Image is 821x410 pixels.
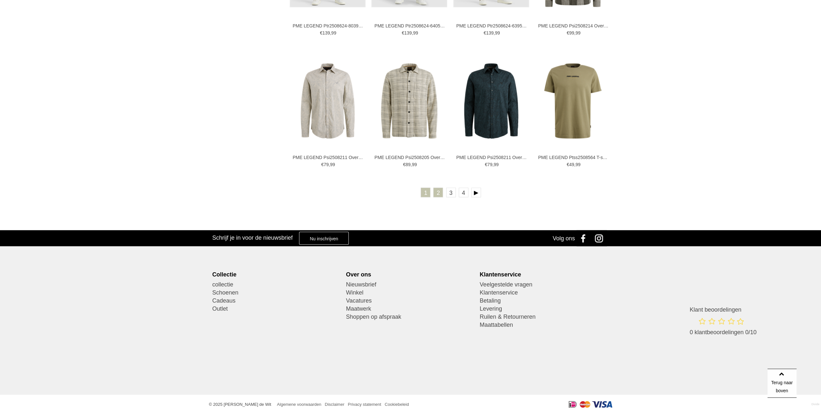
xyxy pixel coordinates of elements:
span: , [330,30,331,35]
span: € [567,30,569,35]
a: 4 [459,188,468,197]
a: 3 [446,188,456,197]
img: iDeal [569,401,576,408]
span: 99 [569,30,574,35]
h3: Schrijf je in voor de nieuwsbrief [212,234,293,241]
a: PME LEGEND Psi2508205 Overhemden [375,155,446,160]
img: Mastercard [580,401,590,408]
span: 99 [576,162,581,167]
span: € [567,162,569,167]
img: PME LEGEND Psi2508211 Overhemden [453,63,529,139]
span: € [321,162,324,167]
span: 99 [495,30,500,35]
div: Klantenservice [480,271,609,278]
span: 79 [324,162,329,167]
span: € [320,30,323,35]
a: Maatwerk [346,305,475,313]
span: 99 [494,162,499,167]
a: 2 [433,188,443,197]
a: collectie [212,281,341,289]
a: Vacatures [346,297,475,305]
a: Terug naar boven [767,369,796,398]
a: Cadeaus [212,297,341,305]
h3: Klant beoordelingen [690,306,756,313]
span: , [412,30,413,35]
a: PME LEGEND Ptss2508564 T-shirts [538,155,609,160]
span: , [494,30,495,35]
a: Privacy statement [348,402,381,407]
img: PME LEGEND Psi2508205 Overhemden [371,63,447,139]
span: € [403,162,405,167]
span: 99 [413,30,418,35]
a: Instagram [593,230,609,246]
a: Divide [811,400,819,408]
a: Nu inschrijven [299,232,349,245]
span: 49 [569,162,574,167]
img: Visa [592,401,612,408]
a: Veelgestelde vragen [480,281,609,289]
span: 139 [322,30,330,35]
div: Collectie [212,271,341,278]
span: 99 [576,30,581,35]
span: 139 [404,30,412,35]
img: PME LEGEND Psi2508211 Overhemden [290,63,365,139]
a: Disclaimer [325,402,345,407]
a: Outlet [212,305,341,313]
img: PME LEGEND Ptss2508564 T-shirts [535,63,611,139]
span: € [484,30,486,35]
span: 99 [331,30,336,35]
span: 99 [412,162,417,167]
span: , [411,162,412,167]
a: Algemene voorwaarden [277,402,321,407]
a: Nieuwsbrief [346,281,475,289]
span: € [402,30,404,35]
span: 79 [487,162,493,167]
a: PME LEGEND Ptr2508624-6395 Broeken en Pantalons [456,23,527,29]
span: , [574,162,576,167]
a: Ruilen & Retourneren [480,313,609,321]
span: 139 [486,30,494,35]
a: Winkel [346,289,475,297]
a: PME LEGEND Ptr2508624-6405 Broeken en Pantalons [375,23,446,29]
a: Betaling [480,297,609,305]
span: , [329,162,330,167]
a: PME LEGEND Psi2508211 Overhemden [456,155,527,160]
a: Shoppen op afspraak [346,313,475,321]
a: Cookiebeleid [385,402,409,407]
a: 1 [421,188,430,197]
span: 99 [330,162,335,167]
span: © 2025 [PERSON_NAME] de Wit [209,402,271,407]
a: Maattabellen [480,321,609,329]
a: PME LEGEND Ptr2508624-8039 Broeken en Pantalons [293,23,364,29]
a: Schoenen [212,289,341,297]
span: 0 klantbeoordelingen 0/10 [690,329,756,335]
span: , [492,162,494,167]
span: , [574,30,576,35]
a: Klantenservice [480,289,609,297]
a: PME LEGEND Psi2508214 Overhemden [538,23,609,29]
a: Klant beoordelingen 0 klantbeoordelingen 0/10 [690,306,756,343]
a: Facebook [576,230,593,246]
a: PME LEGEND Psi2508211 Overhemden [293,155,364,160]
a: Levering [480,305,609,313]
span: € [485,162,487,167]
span: 89 [405,162,411,167]
div: Volg ons [553,230,575,246]
div: Over ons [346,271,475,278]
